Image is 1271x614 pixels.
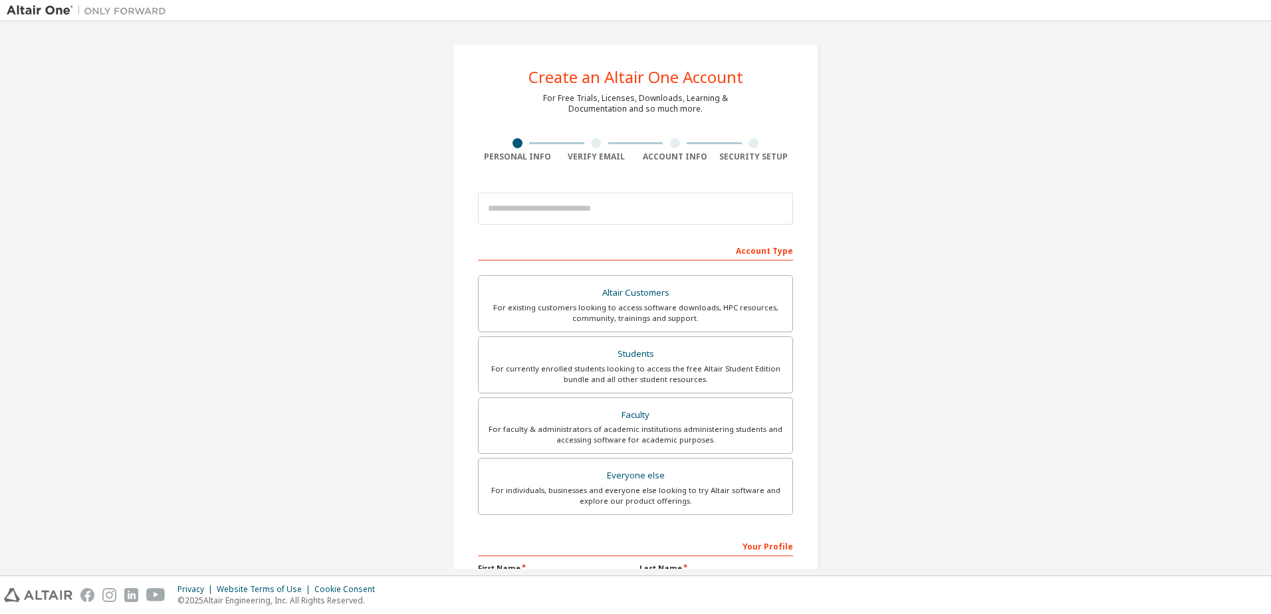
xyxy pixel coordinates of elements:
div: For faculty & administrators of academic institutions administering students and accessing softwa... [487,424,784,445]
div: Personal Info [478,152,557,162]
div: Students [487,345,784,363]
div: Security Setup [715,152,794,162]
div: Altair Customers [487,284,784,302]
div: For individuals, businesses and everyone else looking to try Altair software and explore our prod... [487,485,784,506]
img: youtube.svg [146,588,166,602]
div: Your Profile [478,535,793,556]
p: © 2025 Altair Engineering, Inc. All Rights Reserved. [177,595,383,606]
div: Faculty [487,406,784,425]
img: facebook.svg [80,588,94,602]
div: For Free Trials, Licenses, Downloads, Learning & Documentation and so much more. [543,93,728,114]
img: instagram.svg [102,588,116,602]
label: First Name [478,563,632,573]
div: Cookie Consent [314,584,383,595]
img: linkedin.svg [124,588,138,602]
div: For currently enrolled students looking to access the free Altair Student Edition bundle and all ... [487,363,784,385]
div: For existing customers looking to access software downloads, HPC resources, community, trainings ... [487,302,784,324]
div: Website Terms of Use [217,584,314,595]
img: altair_logo.svg [4,588,72,602]
img: Altair One [7,4,173,17]
div: Account Info [635,152,715,162]
div: Verify Email [557,152,636,162]
label: Last Name [639,563,793,573]
div: Privacy [177,584,217,595]
div: Everyone else [487,466,784,485]
div: Account Type [478,239,793,260]
div: Create an Altair One Account [528,69,743,85]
